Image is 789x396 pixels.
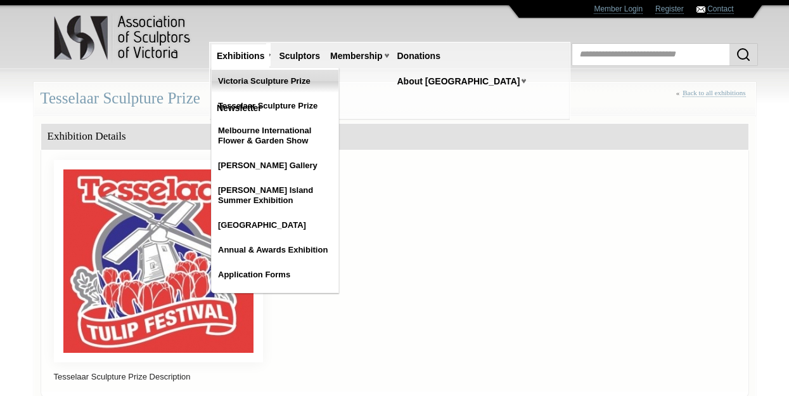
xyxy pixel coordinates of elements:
a: Membership [325,44,387,68]
div: Tesselaar Sculpture Prize [34,82,756,115]
a: Member Login [594,4,643,14]
a: About [GEOGRAPHIC_DATA] [392,70,525,93]
a: [GEOGRAPHIC_DATA] [212,214,338,237]
a: Sculptors [274,44,325,68]
a: Melbourne International Flower & Garden Show [212,119,338,152]
a: Newsletter [212,96,267,120]
a: [PERSON_NAME] Gallery [212,154,338,177]
img: Contact ASV [696,6,705,13]
img: Search [736,47,751,62]
a: Back to all exhibitions [683,89,745,97]
div: Exhibition Details [41,124,748,150]
img: logo.png [53,13,193,63]
img: 4ae6f0a5fd575ecaaf87cc38bc26fa74d90c8cce.jpg [54,160,263,362]
a: Tesselaar Sculpture Prize [212,95,338,117]
a: [PERSON_NAME] Island Summer Exhibition [212,179,338,212]
a: Victoria Sculpture Prize [212,70,338,93]
a: Application Forms [212,263,338,286]
a: Annual & Awards Exhibition [212,239,338,261]
div: « [676,89,749,111]
a: Donations [392,44,446,68]
p: Tesselaar Sculpture Prize Description [48,369,742,385]
a: Register [655,4,684,14]
a: Contact [707,4,733,14]
a: Exhibitions [212,44,269,68]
